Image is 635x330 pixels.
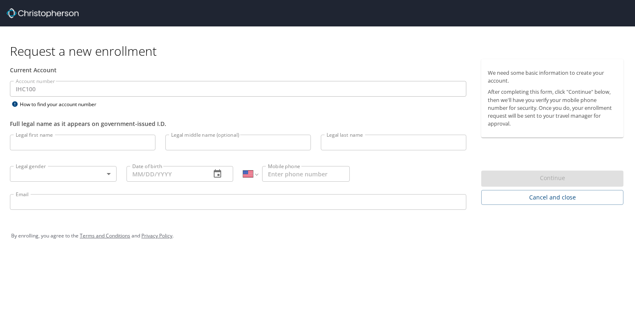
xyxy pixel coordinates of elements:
h1: Request a new enrollment [10,43,630,59]
div: How to find your account number [10,99,113,109]
a: Terms and Conditions [80,232,130,239]
input: MM/DD/YYYY [127,166,204,182]
div: By enrolling, you agree to the and . [11,226,624,246]
p: We need some basic information to create your account. [488,69,617,85]
div: ​ [10,166,117,182]
div: Full legal name as it appears on government-issued I.D. [10,119,466,128]
div: Current Account [10,66,466,74]
p: After completing this form, click "Continue" below, then we'll have you verify your mobile phone ... [488,88,617,128]
button: Cancel and close [481,190,623,205]
a: Privacy Policy [141,232,172,239]
img: cbt logo [7,8,79,18]
span: Cancel and close [488,192,617,203]
input: Enter phone number [262,166,350,182]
